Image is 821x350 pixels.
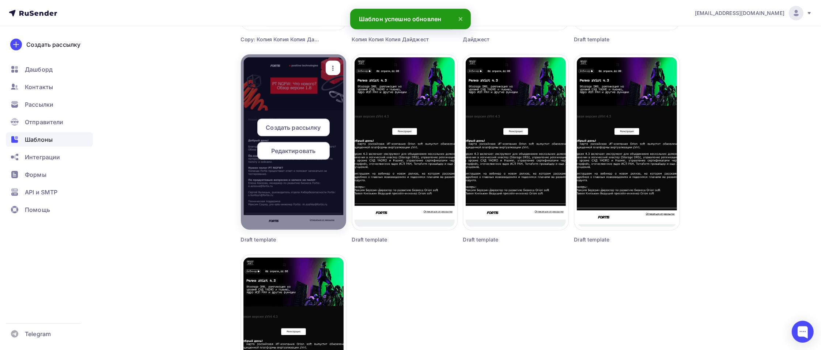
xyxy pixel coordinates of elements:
[6,167,93,182] a: Формы
[6,80,93,94] a: Контакты
[463,36,542,43] div: Дайджест
[695,6,812,20] a: [EMAIL_ADDRESS][DOMAIN_NAME]
[266,123,321,132] span: Создать рассылку
[25,135,53,144] span: Шаблоны
[6,132,93,147] a: Шаблоны
[25,153,60,161] span: Интеграции
[352,236,431,243] div: Draft template
[6,115,93,129] a: Отправители
[25,83,53,91] span: Контакты
[25,170,46,179] span: Формы
[574,236,653,243] div: Draft template
[271,147,316,155] span: Редактировать
[695,9,784,17] span: [EMAIL_ADDRESS][DOMAIN_NAME]
[463,236,542,243] div: Draft template
[6,97,93,112] a: Рассылки
[6,62,93,77] a: Дашборд
[574,36,653,43] div: Draft template
[26,40,80,49] div: Создать рассылку
[352,36,431,43] div: Копия Копия Копия Дайджест
[25,330,51,338] span: Telegram
[25,100,53,109] span: Рассылки
[25,118,64,126] span: Отправители
[241,36,320,43] div: Copy: Копия Копия Копия Дайджест
[25,188,57,197] span: API и SMTP
[241,236,320,243] div: Draft template
[25,205,50,214] span: Помощь
[25,65,53,74] span: Дашборд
